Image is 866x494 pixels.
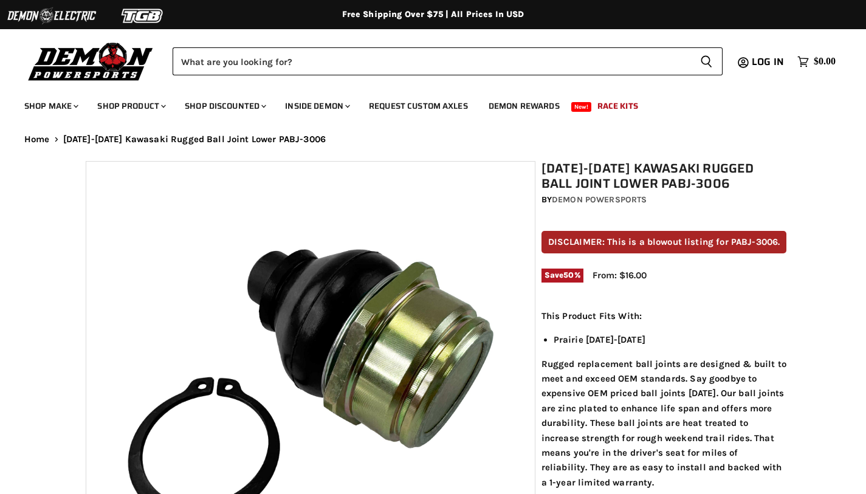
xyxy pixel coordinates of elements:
a: Home [24,134,50,145]
a: Race Kits [588,94,647,118]
input: Search [173,47,690,75]
span: From: $16.00 [593,270,647,281]
div: by [541,193,787,207]
span: Save % [541,269,583,282]
button: Search [690,47,723,75]
a: Request Custom Axles [360,94,477,118]
a: Inside Demon [276,94,357,118]
span: New! [571,102,592,112]
ul: Main menu [15,89,833,118]
img: TGB Logo 2 [97,4,188,27]
span: 50 [563,270,574,280]
span: Log in [752,54,784,69]
form: Product [173,47,723,75]
a: Log in [746,57,791,67]
a: Demon Powersports [552,194,647,205]
li: Prairie [DATE]-[DATE] [554,332,787,347]
span: $0.00 [814,56,836,67]
span: [DATE]-[DATE] Kawasaki Rugged Ball Joint Lower PABJ-3006 [63,134,326,145]
h1: [DATE]-[DATE] Kawasaki Rugged Ball Joint Lower PABJ-3006 [541,161,787,191]
a: $0.00 [791,53,842,70]
a: Shop Product [88,94,173,118]
a: Shop Discounted [176,94,273,118]
a: Shop Make [15,94,86,118]
a: Demon Rewards [479,94,569,118]
p: This Product Fits With: [541,309,787,323]
div: Rugged replacement ball joints are designed & built to meet and exceed OEM standards. Say goodbye... [541,309,787,490]
img: Demon Powersports [24,39,157,83]
img: Demon Electric Logo 2 [6,4,97,27]
p: DISCLAIMER: This is a blowout listing for PABJ-3006. [541,231,787,253]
